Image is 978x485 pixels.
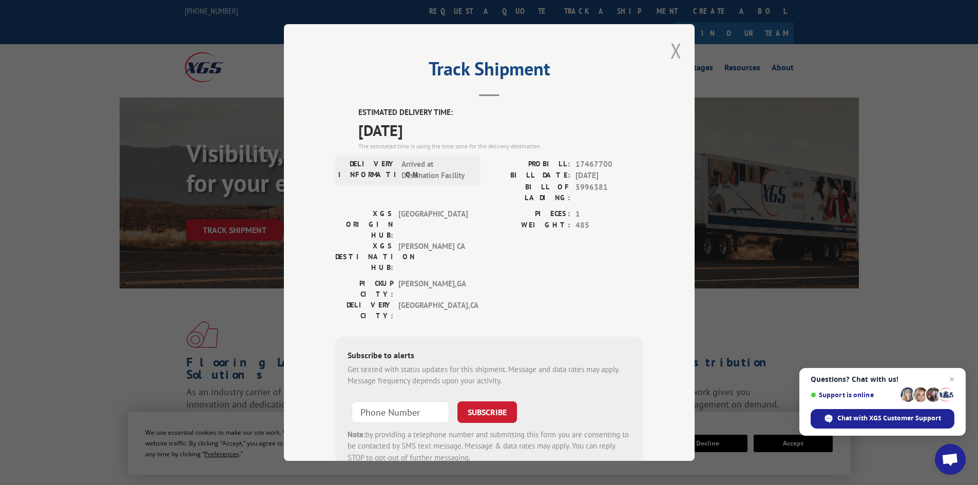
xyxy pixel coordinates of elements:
[576,170,643,182] span: [DATE]
[348,429,631,464] div: by providing a telephone number and submitting this form you are consenting to be contacted by SM...
[576,159,643,170] span: 17467700
[398,208,468,241] span: [GEOGRAPHIC_DATA]
[489,159,570,170] label: PROBILL:
[576,182,643,203] span: 5996381
[348,364,631,387] div: Get texted with status updates for this shipment. Message and data rates may apply. Message frequ...
[348,430,366,439] strong: Note:
[335,208,393,241] label: XGS ORIGIN HUB:
[398,241,468,273] span: [PERSON_NAME] CA
[348,349,631,364] div: Subscribe to alerts
[489,208,570,220] label: PIECES:
[338,159,396,182] label: DELIVERY INFORMATION:
[335,241,393,273] label: XGS DESTINATION HUB:
[670,37,682,64] button: Close modal
[358,107,643,119] label: ESTIMATED DELIVERY TIME:
[576,220,643,231] span: 485
[335,300,393,321] label: DELIVERY CITY:
[935,444,966,475] a: Open chat
[401,159,471,182] span: Arrived at Destination Facility
[457,401,517,423] button: SUBSCRIBE
[358,142,643,151] div: The estimated time is using the time zone for the delivery destination.
[489,220,570,231] label: WEIGHT:
[576,208,643,220] span: 1
[837,414,941,423] span: Chat with XGS Customer Support
[489,170,570,182] label: BILL DATE:
[335,278,393,300] label: PICKUP CITY:
[352,401,449,423] input: Phone Number
[398,300,468,321] span: [GEOGRAPHIC_DATA] , CA
[489,182,570,203] label: BILL OF LADING:
[811,409,954,429] span: Chat with XGS Customer Support
[335,62,643,81] h2: Track Shipment
[398,278,468,300] span: [PERSON_NAME] , GA
[358,119,643,142] span: [DATE]
[811,375,954,383] span: Questions? Chat with us!
[811,391,897,399] span: Support is online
